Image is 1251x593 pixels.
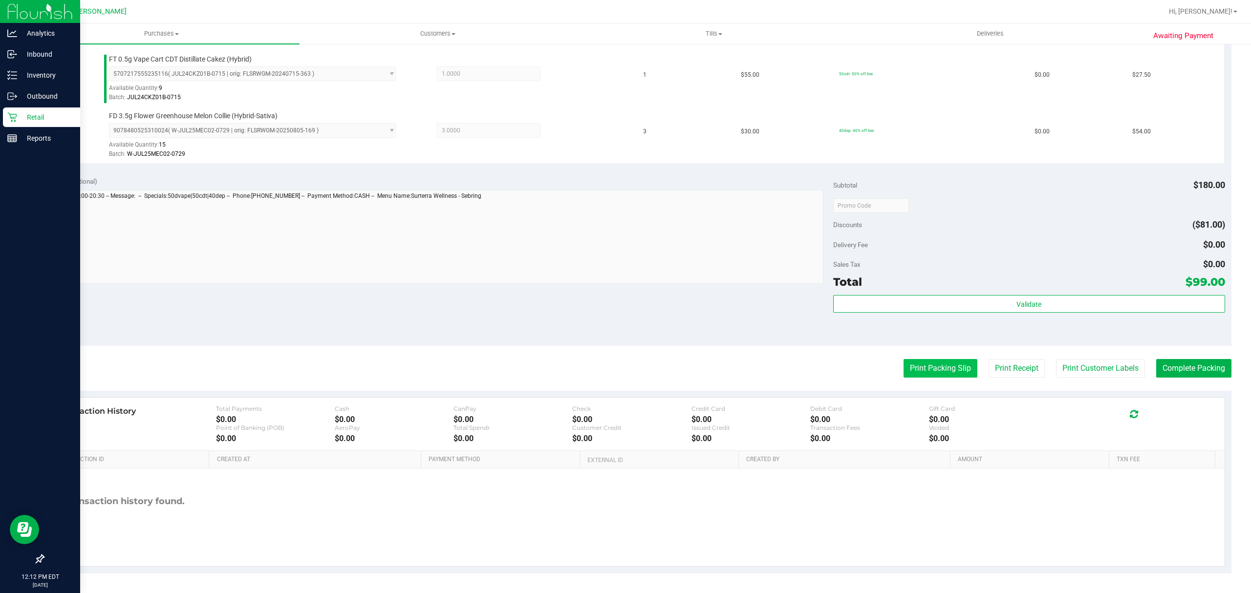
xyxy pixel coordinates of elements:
[833,198,909,213] input: Promo Code
[1132,127,1151,136] span: $54.00
[300,29,575,38] span: Customers
[810,415,929,424] div: $0.00
[17,48,76,60] p: Inbound
[335,434,453,443] div: $0.00
[810,424,929,431] div: Transaction Fees
[929,424,1048,431] div: Voided
[1132,70,1151,80] span: $27.50
[691,405,810,412] div: Credit Card
[109,81,411,100] div: Available Quantity:
[833,260,861,268] span: Sales Tax
[335,415,453,424] div: $0.00
[810,434,929,443] div: $0.00
[929,405,1048,412] div: Gift Card
[1156,359,1231,378] button: Complete Packing
[572,415,691,424] div: $0.00
[58,456,205,464] a: Transaction ID
[109,111,278,121] span: FD 3.5g Flower Greenhouse Melon Collie (Hybrid-Sativa)
[833,216,862,233] span: Discounts
[109,150,126,157] span: Batch:
[335,424,453,431] div: AeroPay
[1193,180,1225,190] span: $180.00
[429,456,576,464] a: Payment Method
[4,581,76,589] p: [DATE]
[453,405,572,412] div: CanPay
[73,7,127,16] span: [PERSON_NAME]
[746,456,947,464] a: Created By
[1203,239,1225,250] span: $0.00
[833,275,862,289] span: Total
[929,415,1048,424] div: $0.00
[159,85,162,91] span: 9
[1192,219,1225,230] span: ($81.00)
[216,424,335,431] div: Point of Banking (POB)
[109,55,252,64] span: FT 0.5g Vape Cart CDT Distillate Cakez (Hybrid)
[989,359,1045,378] button: Print Receipt
[852,23,1128,44] a: Deliveries
[839,71,873,76] span: 50cdt: 50% off line
[23,29,300,38] span: Purchases
[1035,127,1050,136] span: $0.00
[217,456,417,464] a: Created At
[159,141,166,148] span: 15
[691,424,810,431] div: Issued Credit
[17,90,76,102] p: Outbound
[643,70,647,80] span: 1
[50,468,185,534] div: No transaction history found.
[643,127,647,136] span: 3
[7,112,17,122] inline-svg: Retail
[10,515,39,544] iframe: Resource center
[453,415,572,424] div: $0.00
[833,181,857,189] span: Subtotal
[929,434,1048,443] div: $0.00
[7,91,17,101] inline-svg: Outbound
[691,434,810,443] div: $0.00
[572,434,691,443] div: $0.00
[810,405,929,412] div: Debit Card
[335,405,453,412] div: Cash
[1056,359,1145,378] button: Print Customer Labels
[216,405,335,412] div: Total Payments
[1203,259,1225,269] span: $0.00
[23,23,300,44] a: Purchases
[691,415,810,424] div: $0.00
[4,572,76,581] p: 12:12 PM EDT
[833,241,868,249] span: Delivery Fee
[1186,275,1225,289] span: $99.00
[17,111,76,123] p: Retail
[7,49,17,59] inline-svg: Inbound
[1153,30,1213,42] span: Awaiting Payment
[17,132,76,144] p: Reports
[958,456,1105,464] a: Amount
[1016,300,1041,308] span: Validate
[904,359,977,378] button: Print Packing Slip
[7,28,17,38] inline-svg: Analytics
[580,451,738,468] th: External ID
[7,70,17,80] inline-svg: Inventory
[109,94,126,101] span: Batch:
[576,23,852,44] a: Tills
[300,23,576,44] a: Customers
[17,69,76,81] p: Inventory
[127,94,181,101] span: JUL24CKZ01B-0715
[741,127,759,136] span: $30.00
[453,434,572,443] div: $0.00
[7,133,17,143] inline-svg: Reports
[127,150,185,157] span: W-JUL25MEC02-0729
[216,434,335,443] div: $0.00
[216,415,335,424] div: $0.00
[741,70,759,80] span: $55.00
[17,27,76,39] p: Analytics
[109,138,411,157] div: Available Quantity:
[576,29,851,38] span: Tills
[1035,70,1050,80] span: $0.00
[453,424,572,431] div: Total Spendr
[572,405,691,412] div: Check
[1169,7,1232,15] span: Hi, [PERSON_NAME]!
[833,295,1225,313] button: Validate
[839,128,874,133] span: 40dep: 40% off line
[572,424,691,431] div: Customer Credit
[964,29,1017,38] span: Deliveries
[1117,456,1211,464] a: Txn Fee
